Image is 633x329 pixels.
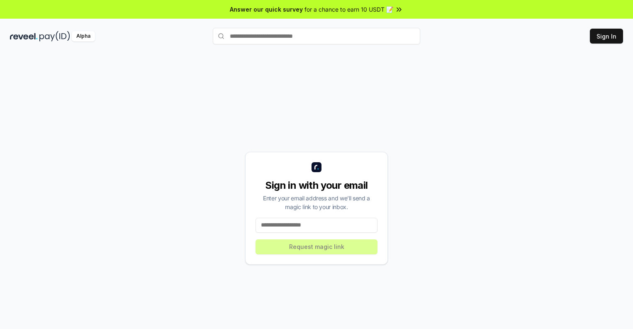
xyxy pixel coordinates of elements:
[256,194,377,211] div: Enter your email address and we’ll send a magic link to your inbox.
[230,5,303,14] span: Answer our quick survey
[304,5,393,14] span: for a chance to earn 10 USDT 📝
[312,162,321,172] img: logo_small
[590,29,623,44] button: Sign In
[256,179,377,192] div: Sign in with your email
[10,31,38,41] img: reveel_dark
[72,31,95,41] div: Alpha
[39,31,70,41] img: pay_id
